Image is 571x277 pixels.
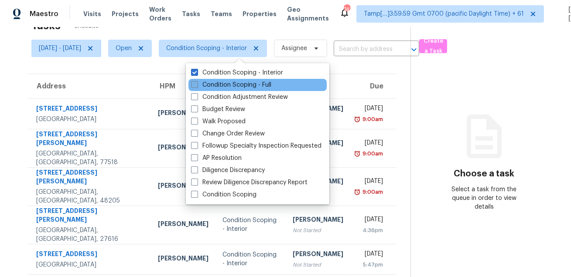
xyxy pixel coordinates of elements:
button: Create a Task [419,39,447,53]
img: Overdue Alarm Icon [354,188,361,196]
label: AP Resolution [191,154,242,162]
span: Assignee [281,44,307,53]
div: Select a task from the queue in order to view details [448,185,520,211]
div: [DATE] [357,250,383,260]
label: Budget Review [191,105,245,114]
div: [DATE] [357,138,383,149]
span: Condition Scoping - Interior [166,44,247,53]
button: Open [408,44,420,56]
div: [GEOGRAPHIC_DATA], [GEOGRAPHIC_DATA], 27616 [36,226,144,243]
div: [PERSON_NAME] [158,181,209,192]
div: Condition Scoping - Interior [222,216,279,233]
div: [PERSON_NAME] [158,220,209,230]
div: [DATE] [357,104,383,115]
div: [STREET_ADDRESS] [36,250,144,260]
label: Review Diligence Discrepancy Report [191,178,308,187]
h3: Choose a task [454,169,514,178]
img: Overdue Alarm Icon [354,149,361,158]
label: Condition Scoping - Full [191,81,271,89]
div: [GEOGRAPHIC_DATA] [36,115,144,124]
div: [PERSON_NAME] [158,108,209,119]
div: Condition Scoping - Interior [222,250,279,268]
div: 9:00am [361,149,383,158]
div: [PERSON_NAME] [158,143,209,154]
span: Work Orders [149,5,171,23]
div: 5:47pm [357,260,383,269]
img: Overdue Alarm Icon [354,115,361,124]
span: Maestro [30,10,58,18]
input: Search by address [334,43,395,56]
div: 743 [344,5,350,14]
div: [GEOGRAPHIC_DATA], [GEOGRAPHIC_DATA], 77518 [36,149,144,167]
div: [PERSON_NAME] [158,254,209,265]
div: 4:36pm [357,226,383,235]
span: [DATE] - [DATE] [39,44,81,53]
label: Condition Scoping [191,190,256,199]
div: [STREET_ADDRESS][PERSON_NAME] [36,206,144,226]
div: [PERSON_NAME] [293,250,343,260]
label: Followup Specialty Inspection Requested [191,142,321,150]
div: [GEOGRAPHIC_DATA], [GEOGRAPHIC_DATA], 48205 [36,188,144,205]
label: Condition Scoping - Interior [191,68,283,77]
label: Change Order Review [191,129,265,138]
div: [DATE] [357,215,383,226]
th: Address [28,74,151,98]
div: Not Started [293,260,343,269]
div: Not Started [293,226,343,235]
th: HPM [151,74,215,98]
span: Open [116,44,132,53]
div: [STREET_ADDRESS][PERSON_NAME] [36,130,144,149]
div: [STREET_ADDRESS][PERSON_NAME] [36,168,144,188]
div: 9:00am [361,188,383,196]
div: [GEOGRAPHIC_DATA] [36,260,144,269]
div: [DATE] [357,177,383,188]
th: Due [350,74,397,98]
label: Condition Adjustment Review [191,93,288,101]
span: Visits [83,10,101,18]
span: Projects [112,10,139,18]
h2: Tasks [31,21,61,30]
span: Tamp[…]3:59:59 Gmt 0700 (pacific Daylight Time) + 61 [364,10,524,18]
div: [PERSON_NAME] [293,215,343,226]
div: 9:00am [361,115,383,124]
span: Tasks [182,11,200,17]
div: [STREET_ADDRESS] [36,104,144,115]
label: Walk Proposed [191,117,246,126]
span: Teams [211,10,232,18]
span: Create a Task [424,36,443,56]
span: Geo Assignments [287,5,329,23]
span: Properties [243,10,277,18]
label: Diligence Discrepancy [191,166,265,175]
